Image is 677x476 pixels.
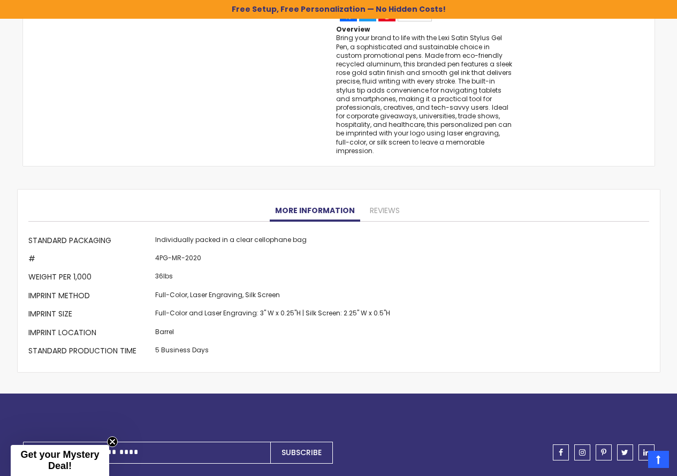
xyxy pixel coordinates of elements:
a: twitter [617,444,633,460]
a: instagram [574,444,590,460]
span: facebook [559,449,563,456]
th: Standard Production Time [28,343,153,361]
td: 4PG-MR-2020 [153,251,393,269]
button: Close teaser [107,436,118,447]
th: Weight per 1,000 [28,269,153,288]
a: pinterest [596,444,612,460]
th: Imprint Method [28,288,153,306]
th: Standard Packaging [28,232,153,251]
span: Subscribe [282,447,322,458]
a: linkedin [638,444,655,460]
td: Full-Color and Laser Engraving: 3" W x 0.25"H | Silk Screen: 2.25" W x 0.5"H [153,306,393,324]
th: Imprint Location [28,324,153,343]
th: # [28,251,153,269]
a: facebook [553,444,569,460]
a: Reviews [364,200,405,222]
iframe: Google Customer Reviews [589,447,677,476]
span: Get your Mystery Deal! [20,449,99,471]
div: Bring your brand to life with the Lexi Satin Stylus Gel Pen, a sophisticated and sustainable choi... [336,34,514,155]
td: 36lbs [153,269,393,288]
td: Individually packed in a clear cellophane bag [153,232,393,251]
td: Barrel [153,324,393,343]
td: Full-Color, Laser Engraving, Silk Screen [153,288,393,306]
div: Get your Mystery Deal!Close teaser [11,445,109,476]
td: 5 Business Days [153,343,393,361]
button: Subscribe [270,442,333,464]
span: instagram [579,449,585,456]
th: Imprint Size [28,306,153,324]
a: More Information [270,200,360,222]
strong: Overview [336,25,370,34]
